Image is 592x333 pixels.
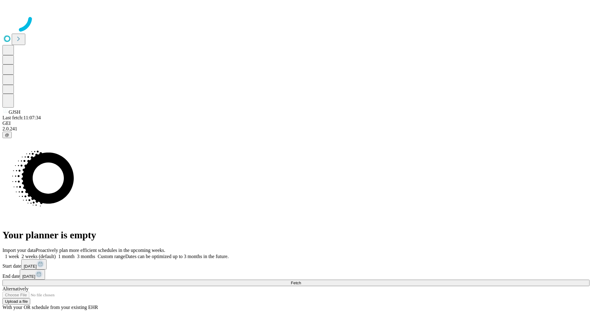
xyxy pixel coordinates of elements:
[21,259,47,269] button: [DATE]
[22,254,56,259] span: 2 weeks (default)
[24,264,37,269] span: [DATE]
[2,121,590,126] div: GEI
[9,109,20,115] span: GJSH
[77,254,95,259] span: 3 months
[2,259,590,269] div: Start date
[2,132,12,138] button: @
[20,269,45,280] button: [DATE]
[58,254,75,259] span: 1 month
[98,254,125,259] span: Custom range
[36,248,165,253] span: Proactively plan more efficient schedules in the upcoming weeks.
[2,298,30,305] button: Upload a file
[22,274,35,279] span: [DATE]
[5,133,9,137] span: @
[2,248,36,253] span: Import your data
[2,305,98,310] span: With your OR schedule from your existing EHR
[2,126,590,132] div: 2.0.241
[2,269,590,280] div: End date
[2,280,590,286] button: Fetch
[5,254,19,259] span: 1 week
[2,229,590,241] h1: Your planner is empty
[125,254,228,259] span: Dates can be optimized up to 3 months in the future.
[2,115,41,120] span: Last fetch: 11:07:34
[2,286,28,291] span: Alternatively
[291,281,301,285] span: Fetch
